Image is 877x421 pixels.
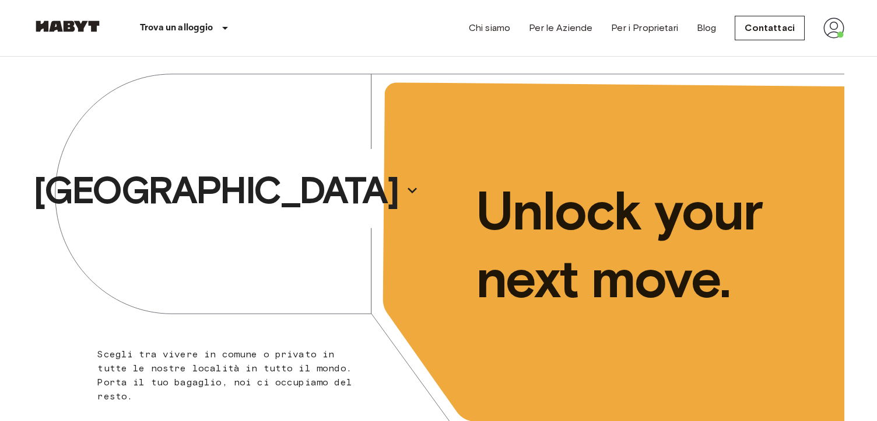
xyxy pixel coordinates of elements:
[97,347,365,403] p: Scegli tra vivere in comune o privato in tutte le nostre località in tutto il mondo. Porta il tuo...
[529,21,592,35] a: Per le Aziende
[697,21,717,35] a: Blog
[469,21,510,35] a: Chi siamo
[735,16,805,40] a: Contattaci
[33,167,398,214] p: [GEOGRAPHIC_DATA]
[611,21,678,35] a: Per i Proprietari
[140,21,213,35] p: Trova un alloggio
[476,177,826,312] p: Unlock your next move.
[823,18,844,39] img: avatar
[29,163,424,217] button: [GEOGRAPHIC_DATA]
[33,20,103,32] img: Habyt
